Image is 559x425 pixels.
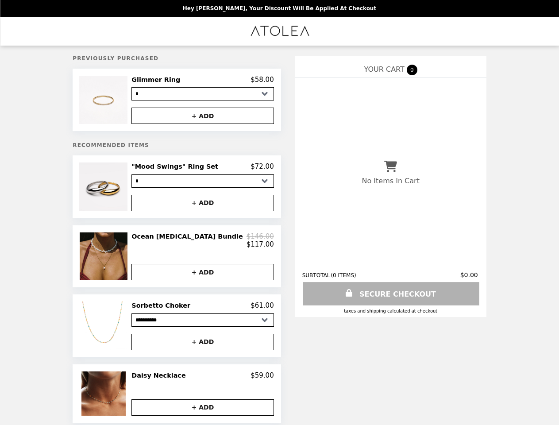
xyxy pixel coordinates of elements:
img: Sorbetto Choker [79,301,130,350]
h2: Sorbetto Choker [131,301,194,309]
p: $72.00 [251,162,274,170]
img: Glimmer Ring [79,76,130,124]
h2: Glimmer Ring [131,76,184,84]
p: $59.00 [251,371,274,379]
img: "Mood Swings" Ring Set [79,162,130,211]
p: No Items In Cart [362,177,419,185]
p: $117.00 [247,240,274,248]
span: ( 0 ITEMS ) [331,272,356,278]
span: 0 [407,65,417,75]
img: Ocean Muse Bundle [80,232,130,280]
div: Taxes and Shipping calculated at checkout [302,309,479,313]
button: + ADD [131,399,274,416]
p: Hey [PERSON_NAME], your discount will be applied at checkout [183,5,376,12]
button: + ADD [131,264,274,280]
img: Brand Logo [249,22,310,40]
select: Select a product variant [131,87,274,100]
select: Select a product variant [131,174,274,188]
h5: Recommended Items [73,142,281,148]
span: SUBTOTAL [302,272,331,278]
p: $146.00 [247,232,274,240]
select: Select a product variant [131,313,274,327]
button: + ADD [131,334,274,350]
p: $61.00 [251,301,274,309]
h2: Daisy Necklace [131,371,189,379]
h2: "Mood Swings" Ring Set [131,162,222,170]
h2: Ocean [MEDICAL_DATA] Bundle [131,232,246,240]
p: $58.00 [251,76,274,84]
span: YOUR CART [364,65,405,73]
img: Daisy Necklace [81,371,128,416]
span: $0.00 [460,271,479,278]
h5: Previously Purchased [73,55,281,62]
button: + ADD [131,108,274,124]
button: + ADD [131,195,274,211]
